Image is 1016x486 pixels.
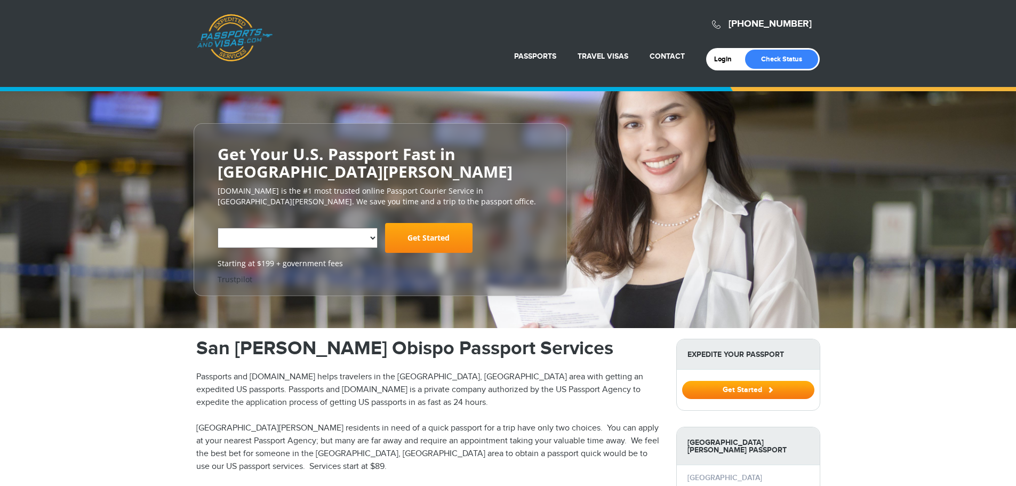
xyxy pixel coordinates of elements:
a: Passports [514,52,556,61]
a: Get Started [682,385,814,394]
strong: Expedite Your Passport [677,339,820,370]
p: Passports and [DOMAIN_NAME] helps travelers in the [GEOGRAPHIC_DATA], [GEOGRAPHIC_DATA] area with... [196,371,660,409]
p: [DOMAIN_NAME] is the #1 most trusted online Passport Courier Service in [GEOGRAPHIC_DATA][PERSON_... [218,186,543,207]
a: Trustpilot [218,274,252,284]
h2: Get Your U.S. Passport Fast in [GEOGRAPHIC_DATA][PERSON_NAME] [218,145,543,180]
h1: San [PERSON_NAME] Obispo Passport Services [196,339,660,358]
a: Contact [650,52,685,61]
a: Passports & [DOMAIN_NAME] [197,14,273,62]
a: Login [714,55,739,63]
a: Travel Visas [578,52,628,61]
span: Starting at $199 + government fees [218,258,543,269]
p: [GEOGRAPHIC_DATA][PERSON_NAME] residents in need of a quick passport for a trip have only two cho... [196,422,660,473]
button: Get Started [682,381,814,399]
strong: [GEOGRAPHIC_DATA][PERSON_NAME] Passport [677,427,820,465]
a: Check Status [745,50,818,69]
a: [PHONE_NUMBER] [729,18,812,30]
a: Get Started [385,223,473,253]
